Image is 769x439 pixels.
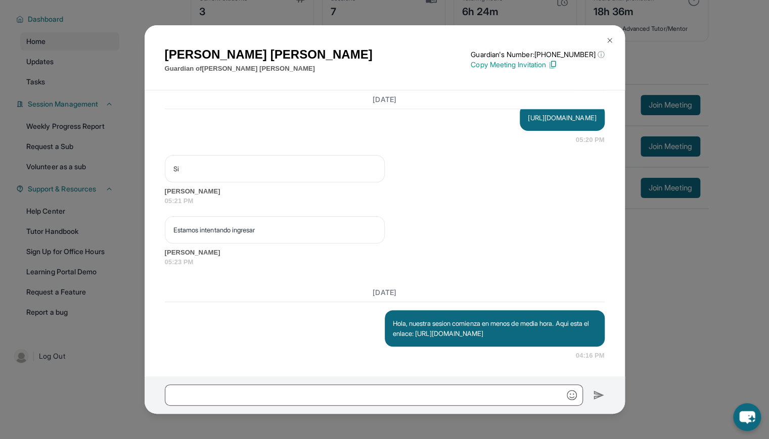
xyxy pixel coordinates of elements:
[173,164,376,174] p: Si
[165,186,605,197] span: [PERSON_NAME]
[165,287,605,298] h3: [DATE]
[393,318,597,338] p: Hola, nuestra sesion comienza en menos de media hora. Aqui esta el enlace: [URL][DOMAIN_NAME]
[593,389,605,401] img: Send icon
[165,45,373,64] h1: [PERSON_NAME] [PERSON_NAME]
[165,196,605,206] span: 05:21 PM
[165,64,373,74] p: Guardian of [PERSON_NAME] [PERSON_NAME]
[528,113,596,123] p: [URL][DOMAIN_NAME]
[471,60,604,70] p: Copy Meeting Invitation
[597,50,604,60] span: ⓘ
[173,225,376,235] p: Estamos intentando ingresar
[606,36,614,44] img: Close Icon
[567,390,577,400] img: Emoji
[165,248,605,258] span: [PERSON_NAME]
[733,403,761,431] button: chat-button
[165,257,605,267] span: 05:23 PM
[576,351,605,361] span: 04:16 PM
[548,60,557,69] img: Copy Icon
[576,135,605,145] span: 05:20 PM
[471,50,604,60] p: Guardian's Number: [PHONE_NUMBER]
[165,94,605,105] h3: [DATE]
